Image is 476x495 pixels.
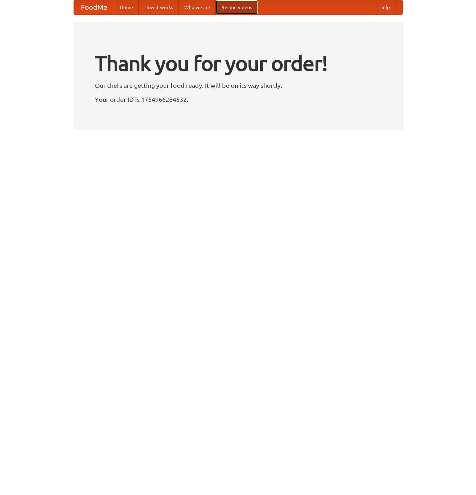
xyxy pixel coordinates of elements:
[74,0,114,14] a: FoodMe
[179,0,216,14] a: Who we are
[374,0,395,14] a: Help
[95,47,381,80] h1: Thank you for your order!
[139,0,179,14] a: How it works
[216,0,258,14] a: Recipe videos
[95,94,381,105] p: Your order ID is 1754966284532.
[95,80,381,91] p: Our chefs are getting your food ready. It will be on its way shortly.
[114,0,139,14] a: Home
